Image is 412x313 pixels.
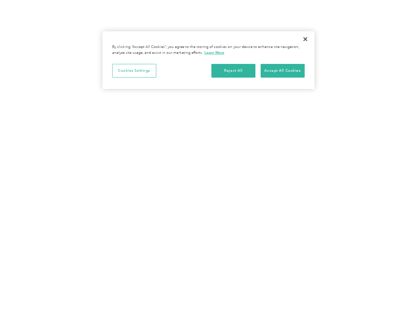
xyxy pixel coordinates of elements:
div: Cookie banner [102,31,314,89]
div: By clicking “Accept All Cookies”, you agree to the storing of cookies on your device to enhance s... [112,44,305,56]
button: Accept All Cookies [261,64,305,78]
button: Reject All [211,64,255,78]
button: Cookies Settings [112,64,156,78]
a: More information about your privacy, opens in a new tab [205,50,224,55]
div: Privacy [102,31,314,89]
button: Close [298,32,313,46]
